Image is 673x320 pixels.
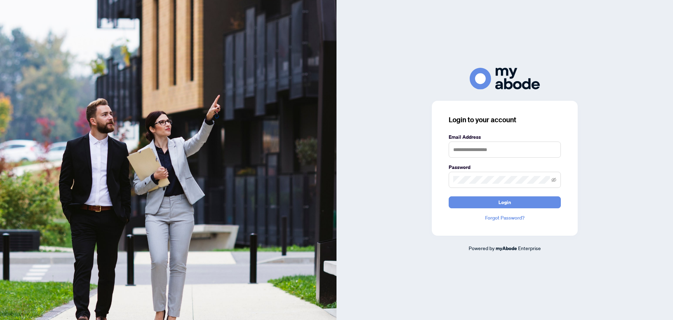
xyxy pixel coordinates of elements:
[469,245,495,251] span: Powered by
[449,196,561,208] button: Login
[551,177,556,182] span: eye-invisible
[496,244,517,252] a: myAbode
[449,133,561,141] label: Email Address
[449,115,561,125] h3: Login to your account
[449,214,561,222] a: Forgot Password?
[518,245,541,251] span: Enterprise
[470,68,540,89] img: ma-logo
[498,197,511,208] span: Login
[449,163,561,171] label: Password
